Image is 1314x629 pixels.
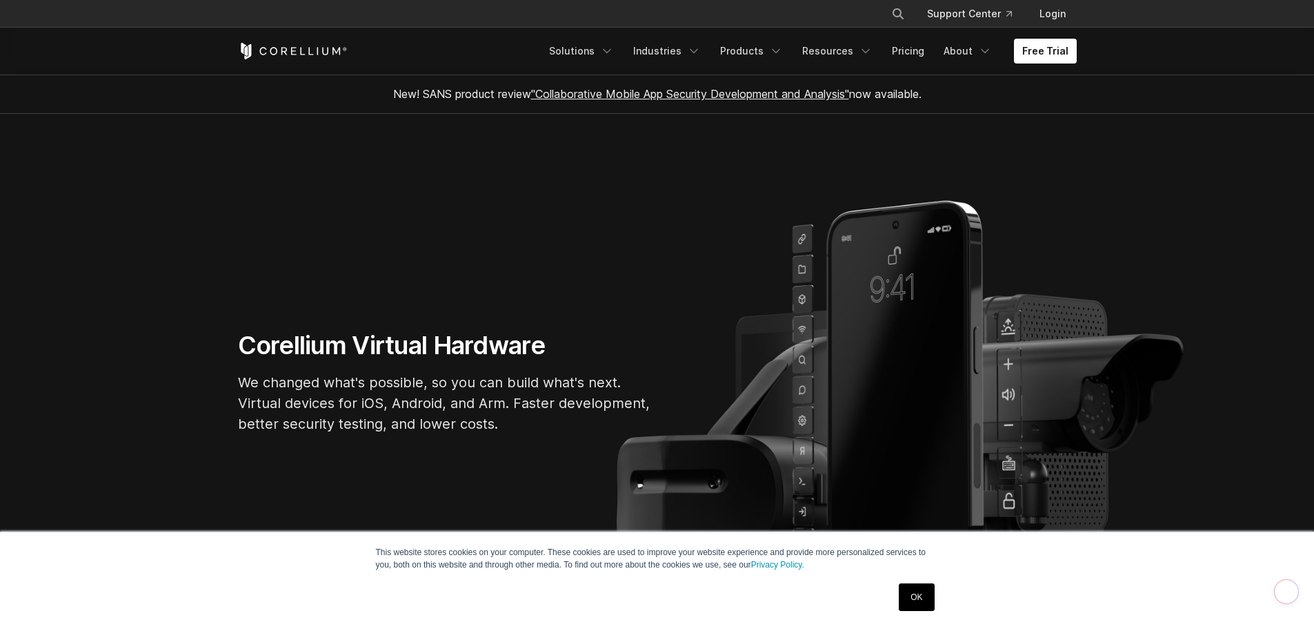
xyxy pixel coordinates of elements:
a: Pricing [884,39,933,64]
a: Solutions [541,39,622,64]
h1: Corellium Virtual Hardware [238,330,652,361]
a: "Collaborative Mobile App Security Development and Analysis" [531,87,849,101]
span: New! SANS product review now available. [393,87,922,101]
a: About [935,39,1000,64]
p: We changed what's possible, so you can build what's next. Virtual devices for iOS, Android, and A... [238,372,652,434]
a: Support Center [916,1,1023,26]
a: Products [712,39,791,64]
p: This website stores cookies on your computer. These cookies are used to improve your website expe... [376,546,939,571]
a: Corellium Home [238,43,348,59]
a: Privacy Policy. [751,560,804,570]
div: Navigation Menu [541,39,1077,64]
a: Free Trial [1014,39,1077,64]
div: Navigation Menu [875,1,1077,26]
a: Industries [625,39,709,64]
a: OK [899,583,934,611]
button: Search [886,1,910,26]
a: Login [1028,1,1077,26]
a: Resources [794,39,881,64]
